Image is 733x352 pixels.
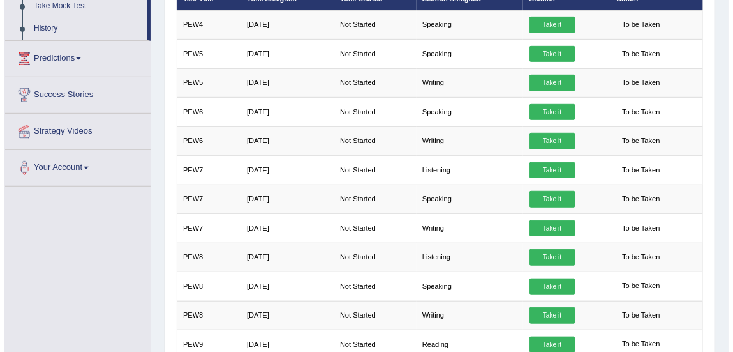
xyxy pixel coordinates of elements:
a: Take it [525,307,571,324]
td: PEW8 [172,272,237,301]
td: [DATE] [237,126,330,155]
td: Speaking [412,40,519,68]
td: Speaking [412,98,519,126]
a: Take it [525,46,571,63]
td: PEW7 [172,214,237,243]
span: To be Taken [612,162,661,179]
td: PEW4 [172,10,237,39]
td: Not Started [330,10,412,39]
td: Writing [412,126,519,155]
span: To be Taken [612,220,661,237]
td: Not Started [330,156,412,185]
td: PEW6 [172,98,237,126]
td: Listening [412,243,519,272]
td: PEW8 [172,301,237,330]
td: PEW7 [172,156,237,185]
span: To be Taken [612,104,661,121]
td: Not Started [330,98,412,126]
a: Predictions [1,41,146,73]
td: [DATE] [237,40,330,68]
td: Writing [412,214,519,243]
td: [DATE] [237,301,330,330]
a: Take it [525,75,571,91]
td: Not Started [330,185,412,213]
a: Take it [525,133,571,149]
td: Listening [412,156,519,185]
span: To be Taken [612,307,661,324]
span: To be Taken [612,46,661,63]
td: Not Started [330,126,412,155]
span: To be Taken [612,249,661,266]
span: To be Taken [612,17,661,33]
td: [DATE] [237,272,330,301]
a: Take it [525,104,571,121]
td: Not Started [330,40,412,68]
td: [DATE] [237,156,330,185]
a: Your Account [1,150,146,182]
td: [DATE] [237,10,330,39]
a: Take it [525,249,571,266]
td: Not Started [330,272,412,301]
td: PEW6 [172,126,237,155]
td: Not Started [330,214,412,243]
td: Speaking [412,185,519,213]
td: Not Started [330,68,412,97]
td: Writing [412,68,519,97]
td: [DATE] [237,98,330,126]
a: Success Stories [1,77,146,109]
span: To be Taken [612,75,661,91]
a: Take it [525,220,571,237]
td: PEW8 [172,243,237,272]
td: Not Started [330,301,412,330]
td: Speaking [412,10,519,39]
a: History [24,17,143,40]
td: Not Started [330,243,412,272]
span: To be Taken [612,133,661,149]
td: PEW5 [172,40,237,68]
td: Speaking [412,272,519,301]
td: [DATE] [237,214,330,243]
td: PEW5 [172,68,237,97]
a: Strategy Videos [1,114,146,146]
a: Take it [525,191,571,208]
a: Take it [525,162,571,179]
span: To be Taken [612,279,661,295]
td: PEW7 [172,185,237,213]
td: [DATE] [237,185,330,213]
td: [DATE] [237,243,330,272]
a: Take it [525,17,571,33]
span: To be Taken [612,191,661,208]
td: [DATE] [237,68,330,97]
td: Writing [412,301,519,330]
a: Take it [525,279,571,295]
